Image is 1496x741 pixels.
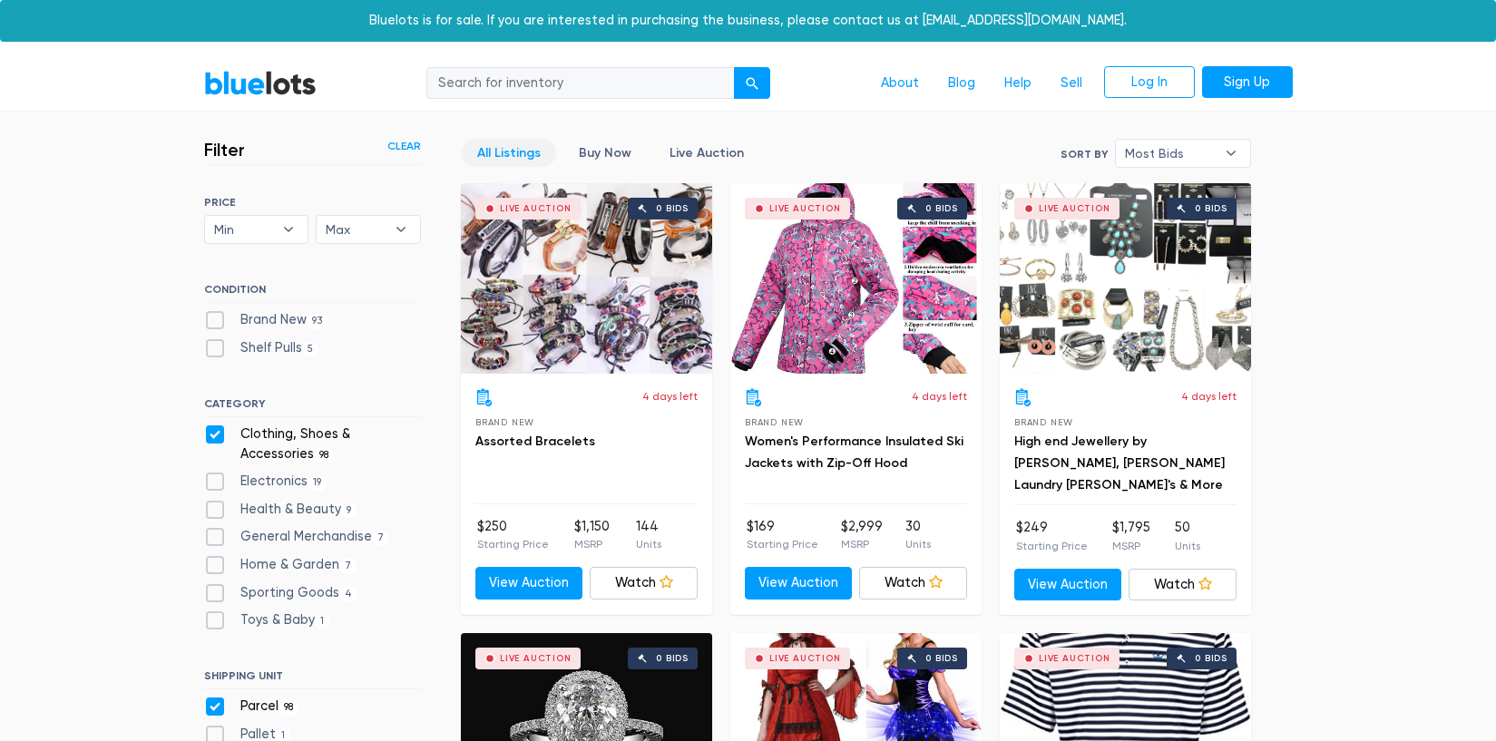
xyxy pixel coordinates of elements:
div: 0 bids [1195,654,1227,663]
a: Blog [934,66,990,101]
a: BlueLots [204,70,317,96]
p: MSRP [574,536,610,552]
li: 50 [1175,518,1200,554]
span: 98 [314,448,335,463]
a: Live Auction 0 bids [461,183,712,374]
div: Live Auction [500,204,572,213]
span: Brand New [475,417,534,427]
li: 30 [905,517,931,553]
a: Watch [590,567,698,600]
p: Starting Price [747,536,818,552]
h6: PRICE [204,196,421,209]
span: 7 [339,559,357,573]
div: 0 bids [925,204,958,213]
span: Max [326,216,386,243]
div: Live Auction [1039,654,1110,663]
a: Live Auction 0 bids [1000,183,1251,374]
a: All Listings [462,139,556,167]
label: Electronics [204,472,328,492]
a: Sell [1046,66,1097,101]
p: MSRP [1112,538,1150,554]
h6: CATEGORY [204,397,421,417]
a: View Auction [745,567,853,600]
p: Starting Price [1016,538,1088,554]
li: 144 [636,517,661,553]
p: Units [1175,538,1200,554]
a: Watch [859,567,967,600]
a: Buy Now [563,139,647,167]
div: Live Auction [769,654,841,663]
label: Toys & Baby [204,610,330,630]
a: Women's Performance Insulated Ski Jackets with Zip-Off Hood [745,434,963,471]
label: Health & Beauty [204,500,357,520]
p: Units [636,536,661,552]
label: Shelf Pulls [204,338,319,358]
b: ▾ [269,216,308,243]
label: Clothing, Shoes & Accessories [204,424,421,463]
p: Starting Price [477,536,549,552]
span: 4 [339,587,358,601]
div: 0 bids [1195,204,1227,213]
b: ▾ [382,216,420,243]
div: 0 bids [925,654,958,663]
h6: CONDITION [204,283,421,303]
p: 4 days left [642,388,698,405]
b: ▾ [1212,140,1250,167]
div: 0 bids [656,204,689,213]
h6: SHIPPING UNIT [204,669,421,689]
label: Sort By [1061,146,1108,162]
a: View Auction [1014,569,1122,601]
span: 1 [315,615,330,629]
a: Assorted Bracelets [475,434,595,449]
label: Home & Garden [204,555,357,575]
div: Live Auction [500,654,572,663]
p: 4 days left [912,388,967,405]
label: General Merchandise [204,527,390,547]
span: 93 [307,315,328,329]
div: 0 bids [656,654,689,663]
li: $1,150 [574,517,610,553]
div: Live Auction [1039,204,1110,213]
label: Brand New [204,310,328,330]
input: Search for inventory [426,67,735,100]
div: Live Auction [769,204,841,213]
span: Most Bids [1125,140,1216,167]
a: About [866,66,934,101]
li: $250 [477,517,549,553]
span: 7 [372,531,390,546]
span: 9 [341,503,357,518]
a: Sign Up [1202,66,1293,99]
span: Brand New [1014,417,1073,427]
span: Min [214,216,274,243]
span: 98 [279,701,299,716]
p: 4 days left [1181,388,1237,405]
a: Help [990,66,1046,101]
a: View Auction [475,567,583,600]
a: High end Jewellery by [PERSON_NAME], [PERSON_NAME] Laundry [PERSON_NAME]'s & More [1014,434,1225,492]
a: Watch [1129,569,1237,601]
span: 19 [308,476,328,491]
a: Log In [1104,66,1195,99]
li: $2,999 [841,517,883,553]
span: Brand New [745,417,804,427]
span: 5 [302,342,319,356]
a: Clear [387,138,421,154]
a: Live Auction 0 bids [730,183,982,374]
h3: Filter [204,139,245,161]
li: $169 [747,517,818,553]
label: Parcel [204,697,299,717]
label: Sporting Goods [204,583,358,603]
p: Units [905,536,931,552]
li: $249 [1016,518,1088,554]
li: $1,795 [1112,518,1150,554]
a: Live Auction [654,139,759,167]
p: MSRP [841,536,883,552]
